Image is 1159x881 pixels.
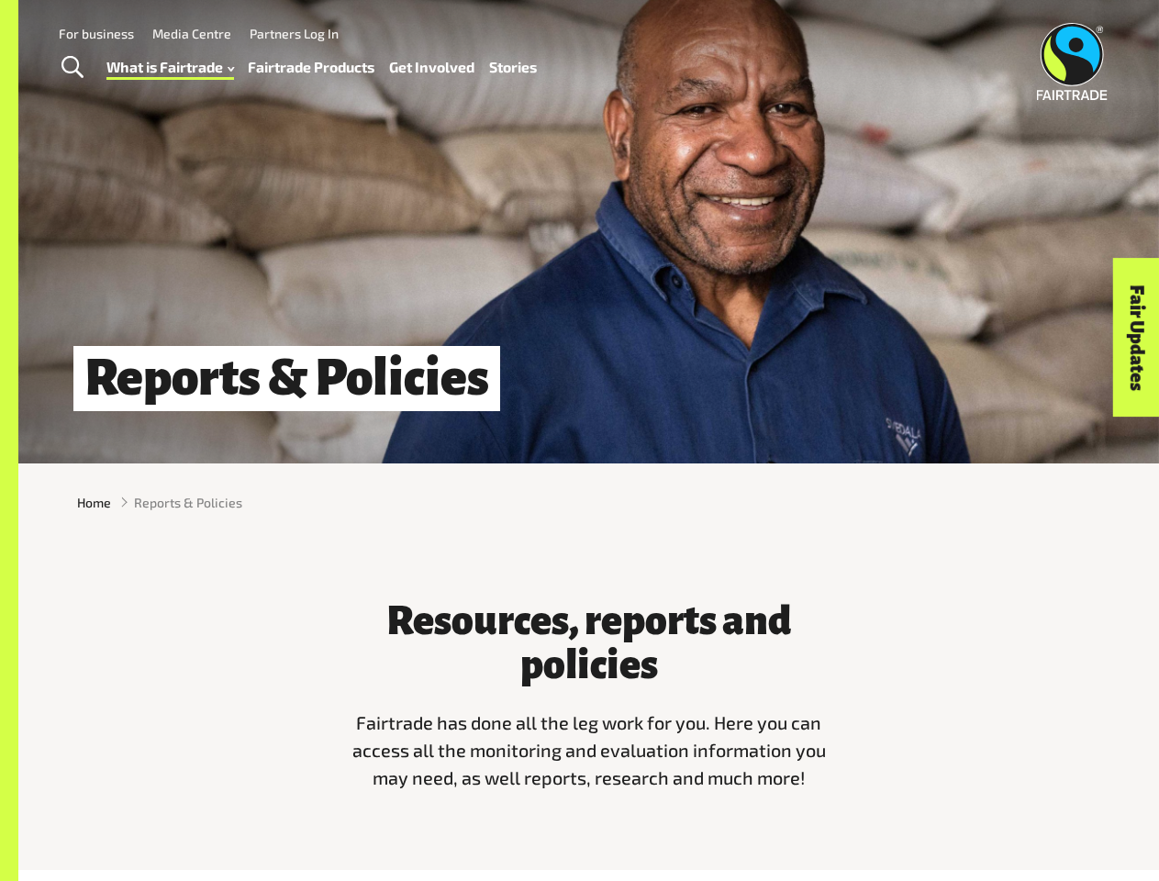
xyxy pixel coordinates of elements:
[489,54,537,80] a: Stories
[250,26,339,41] a: Partners Log In
[1037,23,1108,100] img: Fairtrade Australia New Zealand logo
[134,493,242,512] span: Reports & Policies
[73,346,500,411] h1: Reports & Policies
[339,600,840,687] h3: Resources, reports and policies
[77,493,111,512] a: Home
[389,54,474,80] a: Get Involved
[50,45,95,91] a: Toggle Search
[248,54,374,80] a: Fairtrade Products
[352,711,826,787] span: Fairtrade has done all the leg work for you. Here you can access all the monitoring and evaluatio...
[106,54,234,80] a: What is Fairtrade
[152,26,231,41] a: Media Centre
[59,26,134,41] a: For business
